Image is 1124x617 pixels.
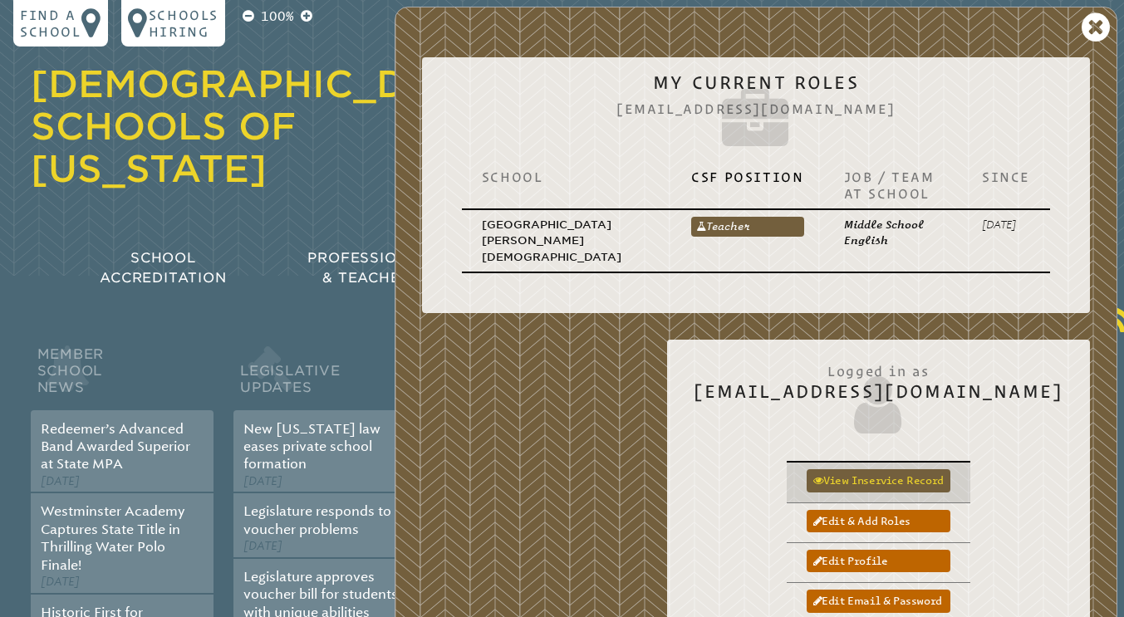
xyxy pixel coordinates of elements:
[41,474,80,488] span: [DATE]
[844,217,942,249] p: Middle School English
[694,355,1063,381] span: Logged in as
[807,469,950,492] a: View inservice record
[982,217,1030,233] p: [DATE]
[982,169,1030,185] p: Since
[149,7,218,40] p: Schools Hiring
[100,250,226,286] span: School Accreditation
[243,421,380,473] a: New [US_STATE] law eases private school formation
[41,575,80,589] span: [DATE]
[307,250,550,286] span: Professional Development & Teacher Certification
[258,7,297,27] p: 100%
[844,169,942,202] p: Job / Team at School
[694,355,1063,438] h2: [EMAIL_ADDRESS][DOMAIN_NAME]
[41,503,185,572] a: Westminster Academy Captures State Title in Thrilling Water Polo Finale!
[233,342,416,410] h2: Legislative Updates
[482,217,651,265] p: [GEOGRAPHIC_DATA][PERSON_NAME][DEMOGRAPHIC_DATA]
[691,217,803,237] a: Teacher
[41,421,190,473] a: Redeemer’s Advanced Band Awarded Superior at State MPA
[807,590,950,612] a: Edit email & password
[482,169,651,185] p: School
[243,474,282,488] span: [DATE]
[31,62,502,190] a: [DEMOGRAPHIC_DATA] Schools of [US_STATE]
[243,539,282,553] span: [DATE]
[691,169,803,185] p: CSF Position
[449,72,1063,155] h2: My Current Roles
[243,503,391,536] a: Legislature responds to voucher problems
[31,342,214,410] h2: Member School News
[20,7,81,40] p: Find a school
[807,550,950,572] a: Edit profile
[807,510,950,532] a: Edit & add roles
